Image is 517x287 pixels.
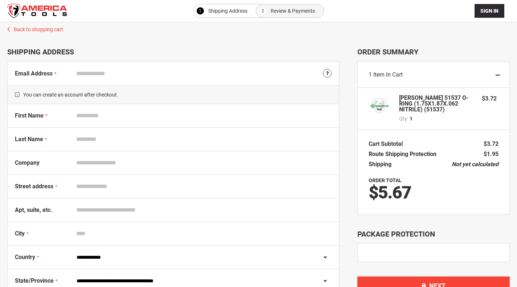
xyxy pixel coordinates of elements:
[7,4,67,18] a: store logo
[199,7,201,15] span: 1
[357,229,510,239] div: Package Protection
[484,140,498,147] span: $3.72
[15,277,54,284] span: State/Province
[410,115,413,122] span: 1
[482,95,497,102] span: $3.72
[369,139,406,149] th: Cart Subtotal
[369,95,390,117] img: Greenlee 51537 O-RING (1.75X1.87X.062 NITRILE) (51537)
[480,8,498,14] span: Sign In
[399,116,407,122] span: Qty
[357,48,510,56] span: Order Summary
[7,4,67,18] img: America Tools
[8,85,339,104] span: You can create an account after checkout.
[369,177,402,183] strong: Order Total
[15,136,43,143] span: Last Name
[369,71,372,78] span: 1
[399,95,475,112] strong: [PERSON_NAME] 51537 O-RING (1.75X1.87X.062 NITRILE) (51537)
[15,70,53,77] span: Email Address
[452,161,498,168] span: Not yet calculated
[15,206,52,213] span: Apt, suite, etc.
[271,7,315,15] span: Review & Payments
[15,230,25,237] span: City
[7,48,339,56] div: Shipping Address
[15,183,53,190] span: Street address
[15,254,35,261] span: Country
[373,71,403,78] span: Item in Cart
[369,149,440,159] th: Route Shipping Protection
[369,182,411,203] span: $5.67
[208,7,247,15] span: Shipping Address
[475,4,504,18] button: Sign In
[369,161,391,168] span: Shipping
[262,7,264,15] span: 2
[15,159,40,166] span: Company
[484,151,498,157] span: $1.95
[15,112,44,119] span: First Name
